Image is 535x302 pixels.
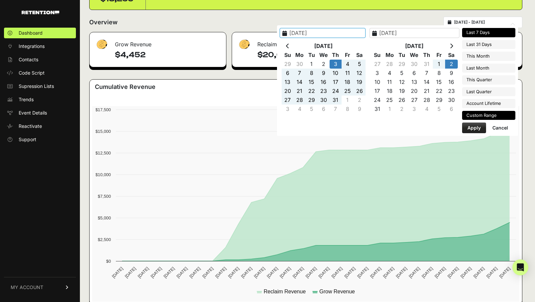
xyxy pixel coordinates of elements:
td: 9 [318,69,330,78]
th: Fr [342,51,354,60]
td: 8 [342,105,354,114]
td: 26 [396,96,408,105]
td: 23 [318,87,330,96]
li: This Quarter [462,75,515,85]
td: 28 [384,60,396,69]
td: 31 [371,105,384,114]
h3: Cumulative Revenue [95,82,155,92]
td: 5 [354,60,366,69]
a: Dashboard [4,28,76,38]
td: 25 [384,96,396,105]
td: 7 [420,69,433,78]
text: [DATE] [434,266,447,279]
td: 31 [330,96,342,105]
td: 12 [396,78,408,87]
button: Cancel [487,123,513,133]
td: 3 [330,60,342,69]
th: Fr [433,51,445,60]
td: 11 [342,69,354,78]
td: 4 [420,105,433,114]
td: 9 [445,69,457,78]
text: [DATE] [124,266,137,279]
text: [DATE] [485,266,498,279]
td: 14 [420,78,433,87]
text: [DATE] [395,266,408,279]
li: Account Lifetime [462,99,515,108]
td: 21 [294,87,306,96]
td: 8 [306,69,318,78]
text: [DATE] [459,266,472,279]
text: [DATE] [227,266,240,279]
td: 30 [408,60,420,69]
span: Contacts [19,56,38,63]
td: 24 [371,96,384,105]
td: 6 [318,105,330,114]
text: [DATE] [292,266,305,279]
td: 7 [330,105,342,114]
td: 21 [420,87,433,96]
li: Last Month [462,64,515,73]
td: 12 [354,69,366,78]
a: MY ACCOUNT [4,277,76,297]
td: 2 [354,96,366,105]
td: 5 [396,69,408,78]
text: [DATE] [279,266,292,279]
text: $17,500 [96,107,111,112]
text: $12,500 [96,151,111,155]
text: $0 [106,259,111,264]
td: 16 [445,78,457,87]
text: [DATE] [240,266,253,279]
text: [DATE] [111,266,124,279]
td: 20 [408,87,420,96]
a: Reactivate [4,121,76,132]
text: [DATE] [330,266,343,279]
td: 10 [371,78,384,87]
div: Reclaim Revenue [232,32,375,52]
td: 24 [330,87,342,96]
td: 4 [384,69,396,78]
td: 8 [433,69,445,78]
th: [DATE] [384,42,445,51]
td: 29 [282,60,294,69]
td: 3 [282,105,294,114]
th: Tu [306,51,318,60]
text: [DATE] [162,266,175,279]
td: 2 [445,60,457,69]
td: 2 [318,60,330,69]
text: $2,500 [98,237,111,242]
text: [DATE] [214,266,227,279]
th: Th [330,51,342,60]
text: [DATE] [201,266,214,279]
td: 17 [330,78,342,87]
td: 26 [354,87,366,96]
text: [DATE] [137,266,150,279]
text: [DATE] [175,266,188,279]
th: We [408,51,420,60]
td: 31 [420,60,433,69]
td: 30 [445,96,457,105]
th: Th [420,51,433,60]
a: Integrations [4,41,76,52]
td: 20 [282,87,294,96]
th: Mo [384,51,396,60]
td: 11 [384,78,396,87]
td: 29 [306,96,318,105]
td: 4 [342,60,354,69]
td: 16 [318,78,330,87]
text: [DATE] [253,266,266,279]
td: 3 [371,69,384,78]
td: 6 [282,69,294,78]
text: $5,000 [98,215,111,220]
text: [DATE] [382,266,395,279]
text: [DATE] [356,266,369,279]
h4: $4,452 [115,50,221,60]
th: Sa [445,51,457,60]
div: Open Intercom Messenger [512,259,528,275]
td: 19 [354,78,366,87]
text: [DATE] [318,266,331,279]
text: Grow Revenue [319,289,355,294]
th: Su [282,51,294,60]
li: This Month [462,52,515,61]
td: 27 [282,96,294,105]
td: 9 [354,105,366,114]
